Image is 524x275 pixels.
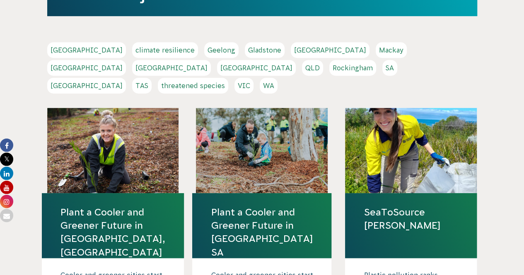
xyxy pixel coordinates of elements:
a: [GEOGRAPHIC_DATA] [132,60,211,76]
a: Plant a Cooler and Greener Future in [GEOGRAPHIC_DATA] SA [211,206,313,259]
a: [GEOGRAPHIC_DATA] [47,60,126,76]
a: threatened species [158,78,228,93]
a: [GEOGRAPHIC_DATA] [291,42,369,58]
a: SA [382,60,397,76]
a: Plant a Cooler and Greener Future in [GEOGRAPHIC_DATA], [GEOGRAPHIC_DATA] [60,206,165,259]
a: WA [260,78,278,93]
a: [GEOGRAPHIC_DATA] [217,60,296,76]
a: Rockingham [329,60,376,76]
a: TAS [132,78,152,93]
a: [GEOGRAPHIC_DATA] [47,78,126,93]
a: Mackay [376,42,407,58]
a: QLD [302,60,323,76]
a: [GEOGRAPHIC_DATA] [47,42,126,58]
a: climate resilience [132,42,198,58]
a: SeaToSource [PERSON_NAME] [364,206,458,232]
a: Gladstone [245,42,285,58]
a: Geelong [204,42,239,58]
a: VIC [234,78,254,93]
